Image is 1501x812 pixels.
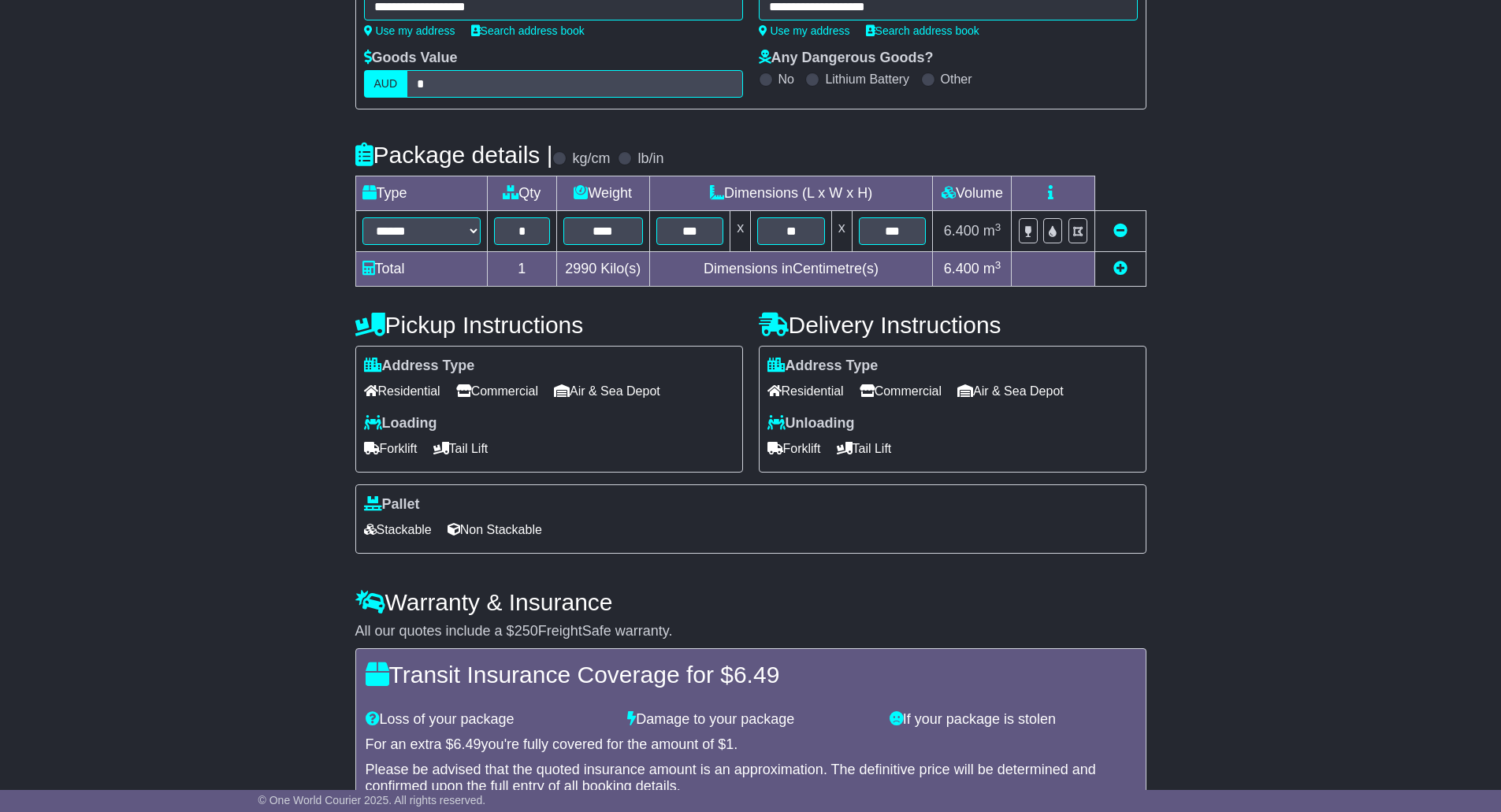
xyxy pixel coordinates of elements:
span: m [983,261,1001,276]
span: Commercial [456,379,538,403]
label: No [778,72,794,87]
label: Goods Value [364,50,458,67]
a: Add new item [1113,261,1128,276]
td: Dimensions (L x W x H) [649,176,933,211]
a: Remove this item [1113,223,1128,239]
div: Loss of your package [358,711,620,729]
span: Air & Sea Depot [957,379,1064,403]
sup: 3 [995,259,1001,271]
span: Tail Lift [837,436,892,461]
label: Any Dangerous Goods? [759,50,934,67]
div: For an extra $ you're fully covered for the amount of $ . [366,736,1136,754]
td: Qty [487,176,556,211]
span: Air & Sea Depot [554,379,660,403]
td: Kilo(s) [556,252,649,287]
sup: 3 [995,221,1001,233]
div: All our quotes include a $ FreightSafe warranty. [355,623,1146,640]
td: Total [355,252,487,287]
div: Please be advised that the quoted insurance amount is an approximation. The definitive price will... [366,762,1136,795]
span: Stackable [364,517,432,542]
h4: Pickup Instructions [355,312,743,338]
td: Type [355,176,487,211]
td: Dimensions in Centimetre(s) [649,252,933,287]
span: Forklift [364,436,418,461]
a: Search address book [471,24,585,37]
label: AUD [364,70,408,98]
label: Address Type [767,358,879,375]
a: Search address book [866,24,979,37]
h4: Transit Insurance Coverage for $ [366,662,1136,688]
span: Forklift [767,436,821,461]
span: m [983,223,1001,239]
span: 2990 [565,261,596,276]
h4: Warranty & Insurance [355,589,1146,615]
label: Lithium Battery [825,72,909,87]
label: Pallet [364,496,420,514]
h4: Delivery Instructions [759,312,1146,338]
span: Commercial [860,379,942,403]
td: Weight [556,176,649,211]
label: lb/in [637,150,663,168]
h4: Package details | [355,142,553,168]
label: kg/cm [572,150,610,168]
label: Other [941,72,972,87]
span: Residential [364,379,440,403]
span: 6.49 [734,662,779,688]
span: Tail Lift [433,436,489,461]
label: Loading [364,415,437,432]
span: 1 [726,736,734,752]
td: 1 [487,252,556,287]
td: x [730,211,751,252]
span: 6.49 [454,736,481,752]
span: 6.400 [944,261,979,276]
a: Use my address [364,24,455,37]
div: Damage to your package [619,711,882,729]
span: Residential [767,379,844,403]
td: x [831,211,852,252]
span: © One World Courier 2025. All rights reserved. [258,794,486,806]
span: Non Stackable [448,517,542,542]
span: 250 [515,623,538,639]
label: Unloading [767,415,855,432]
a: Use my address [759,24,850,37]
label: Address Type [364,358,475,375]
td: Volume [933,176,1012,211]
span: 6.400 [944,223,979,239]
div: If your package is stolen [882,711,1144,729]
